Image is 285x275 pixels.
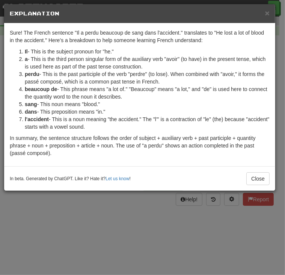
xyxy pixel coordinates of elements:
[265,9,270,17] button: Close
[25,116,49,122] strong: l'accident
[106,176,129,181] a: Let us know
[25,108,270,115] li: - This preposition means "in."
[265,9,270,17] span: ×
[246,172,270,185] button: Close
[25,56,28,62] strong: a
[25,48,270,55] li: - This is the subject pronoun for "he."
[10,134,270,157] p: In summary, the sentence structure follows the order of subject + auxiliary verb + past participl...
[10,10,270,17] h5: Explanation
[25,109,37,115] strong: dans
[25,86,57,92] strong: beaucoup de
[25,49,28,55] strong: Il
[10,176,131,182] small: In beta. Generated by ChatGPT. Like it? Hate it? !
[10,29,270,44] p: Sure! The French sentence "Il a perdu beaucoup de sang dans l'accident." translates to "He lost a...
[25,55,270,70] li: - This is the third person singular form of the auxiliary verb "avoir" (to have) in the present t...
[25,115,270,131] li: - This is a noun meaning "the accident." The "l'" is a contraction of "le" (the) because "acciden...
[25,70,270,85] li: - This is the past participle of the verb "perdre" (to lose). When combined with "avoir," it form...
[25,85,270,100] li: - This phrase means "a lot of." "Beaucoup" means "a lot," and "de" is used here to connect the qu...
[25,101,37,107] strong: sang
[25,100,270,108] li: - This noun means "blood."
[25,71,39,77] strong: perdu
